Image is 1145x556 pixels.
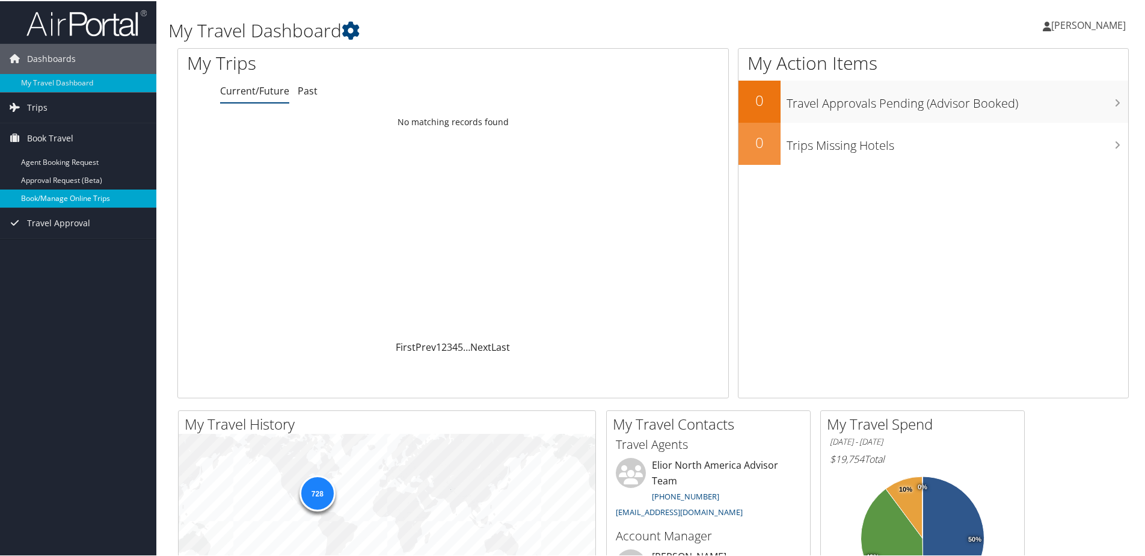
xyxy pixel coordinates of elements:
[27,43,76,73] span: Dashboards
[26,8,147,36] img: airportal-logo.png
[436,339,441,353] a: 1
[416,339,436,353] a: Prev
[470,339,491,353] a: Next
[616,527,801,543] h3: Account Manager
[613,413,810,433] h2: My Travel Contacts
[27,122,73,152] span: Book Travel
[610,457,807,521] li: Elior North America Advisor Team
[738,122,1128,164] a: 0Trips Missing Hotels
[27,91,48,122] span: Trips
[452,339,458,353] a: 4
[447,339,452,353] a: 3
[27,207,90,237] span: Travel Approval
[396,339,416,353] a: First
[220,83,289,96] a: Current/Future
[185,413,595,433] h2: My Travel History
[491,339,510,353] a: Last
[616,505,743,516] a: [EMAIL_ADDRESS][DOMAIN_NAME]
[1043,6,1138,42] a: [PERSON_NAME]
[187,49,490,75] h1: My Trips
[738,79,1128,122] a: 0Travel Approvals Pending (Advisor Booked)
[968,535,981,542] tspan: 50%
[918,483,927,490] tspan: 0%
[830,451,864,465] span: $19,754
[463,339,470,353] span: …
[827,413,1024,433] h2: My Travel Spend
[168,17,815,42] h1: My Travel Dashboard
[738,49,1128,75] h1: My Action Items
[458,339,463,353] a: 5
[616,435,801,452] h3: Travel Agents
[652,490,719,501] a: [PHONE_NUMBER]
[787,88,1128,111] h3: Travel Approvals Pending (Advisor Booked)
[738,131,781,152] h2: 0
[178,110,728,132] td: No matching records found
[830,435,1015,446] h6: [DATE] - [DATE]
[1051,17,1126,31] span: [PERSON_NAME]
[787,130,1128,153] h3: Trips Missing Hotels
[738,89,781,110] h2: 0
[830,451,1015,465] h6: Total
[441,339,447,353] a: 2
[299,474,335,510] div: 728
[298,83,318,96] a: Past
[899,485,912,492] tspan: 10%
